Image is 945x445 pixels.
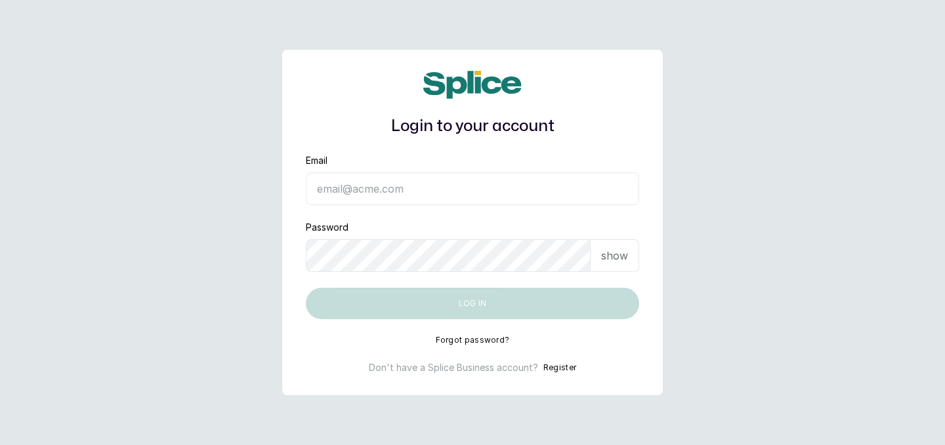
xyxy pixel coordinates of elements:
[306,288,639,319] button: Log in
[306,172,639,205] input: email@acme.com
[306,154,327,167] label: Email
[601,248,628,263] p: show
[306,221,348,234] label: Password
[369,361,538,374] p: Don't have a Splice Business account?
[436,335,510,345] button: Forgot password?
[306,115,639,138] h1: Login to your account
[543,361,576,374] button: Register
